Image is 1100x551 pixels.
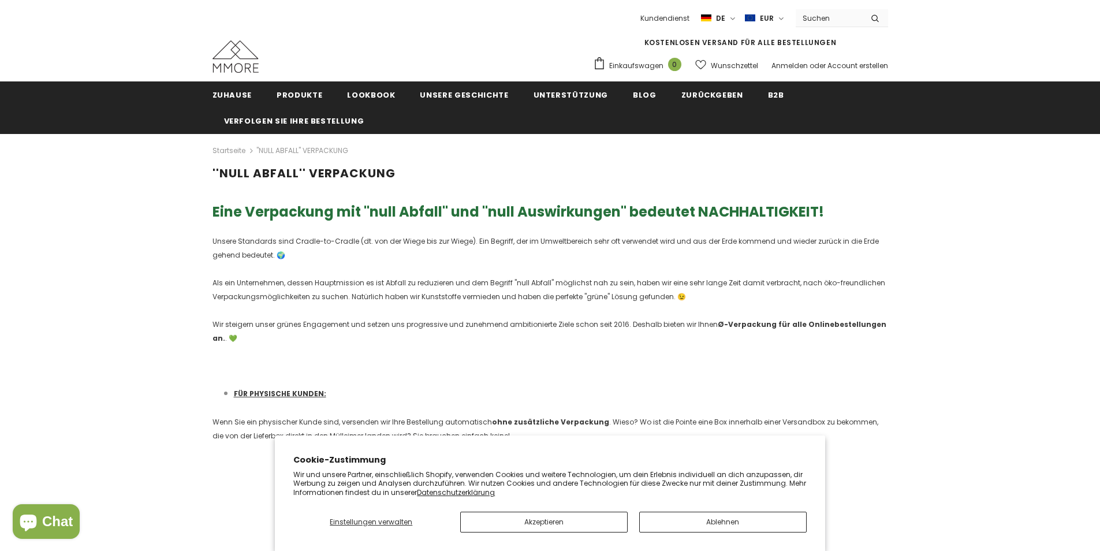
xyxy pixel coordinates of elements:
[695,55,758,76] a: Wunschzettel
[593,57,687,74] a: Einkaufswagen 0
[768,90,784,100] span: B2B
[277,90,322,100] span: Produkte
[639,512,807,533] button: Ablehnen
[293,454,807,466] h2: Cookie-Zustimmung
[212,415,888,443] p: Wenn Sie ein physischer Kunde sind, versenden wir Ihre Bestellung automatisch . Wieso? Wo ist die...
[234,389,326,399] span: FÜR PHYSISCHE KUNDEN:
[212,40,259,73] img: MMORE Cases
[212,81,252,107] a: Zuhause
[796,10,862,27] input: Search Site
[633,90,657,100] span: Blog
[293,512,449,533] button: Einstellungen verwalten
[810,61,826,70] span: oder
[212,319,886,343] strong: Ø-Verpackung für alle Onlinebestellungen an.
[534,81,608,107] a: Unterstützung
[212,144,245,158] a: Startseite
[277,81,322,107] a: Produkte
[9,504,83,542] inbox-online-store-chat: Onlineshop-Chat von Shopify
[417,487,495,497] a: Datenschutzerklärung
[534,90,608,100] span: Unterstützung
[701,13,711,23] img: i-lang-2.png
[681,81,743,107] a: Zurückgeben
[212,202,824,221] span: Eine Verpackung mit ''null Abfall'' und ''null Auswirkungen'' bedeutet NACHHALTIGKEIT!
[460,512,628,533] button: Akzeptieren
[760,13,774,24] span: EUR
[212,165,396,181] span: ''NULL ABFALL'' VERPACKUNG
[212,234,888,345] p: Unsere Standards sind Cradle-to-Cradle (dt. von der Wiege bis zur Wiege). Ein Begriff, der im Umw...
[768,81,784,107] a: B2B
[609,60,663,72] span: Einkaufswagen
[711,60,758,72] span: Wunschzettel
[668,58,681,71] span: 0
[644,38,837,47] span: KOSTENLOSEN VERSAND FÜR ALLE BESTELLUNGEN
[420,90,508,100] span: Unsere Geschichte
[347,90,395,100] span: Lookbook
[256,144,348,158] span: ''NULL ABFALL'' VERPACKUNG
[827,61,888,70] a: Account erstellen
[640,13,689,23] span: Kundendienst
[347,81,395,107] a: Lookbook
[224,107,364,133] a: Verfolgen Sie Ihre Bestellung
[224,116,364,126] span: Verfolgen Sie Ihre Bestellung
[716,13,725,24] span: de
[293,470,807,497] p: Wir und unsere Partner, einschließlich Shopify, verwenden Cookies und weitere Technologien, um de...
[212,90,252,100] span: Zuhause
[633,81,657,107] a: Blog
[771,61,808,70] a: Anmelden
[330,517,412,527] span: Einstellungen verwalten
[420,81,508,107] a: Unsere Geschichte
[681,90,743,100] span: Zurückgeben
[492,417,609,427] strong: ohne zusätzliche Verpackung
